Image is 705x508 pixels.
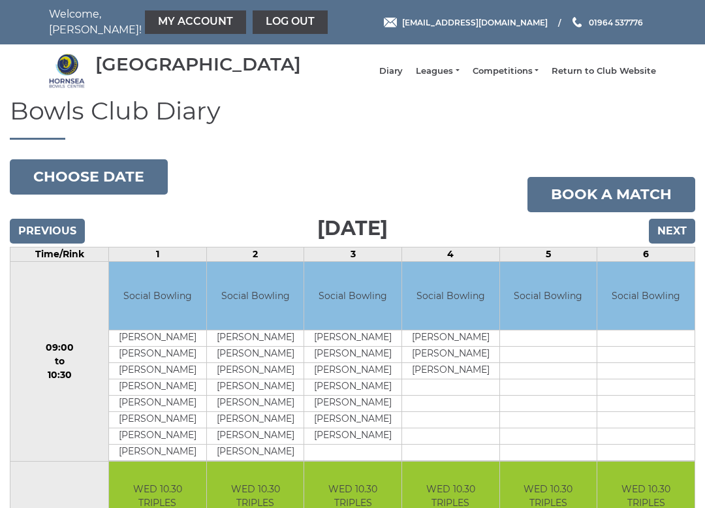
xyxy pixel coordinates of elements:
[109,262,206,330] td: Social Bowling
[379,65,403,77] a: Diary
[473,65,539,77] a: Competitions
[109,347,206,363] td: [PERSON_NAME]
[10,219,85,244] input: Previous
[649,219,695,244] input: Next
[10,159,168,195] button: Choose date
[304,330,401,347] td: [PERSON_NAME]
[109,396,206,412] td: [PERSON_NAME]
[253,10,328,34] a: Log out
[304,428,401,445] td: [PERSON_NAME]
[552,65,656,77] a: Return to Club Website
[499,247,597,261] td: 5
[384,18,397,27] img: Email
[589,17,643,27] span: 01964 537776
[207,396,304,412] td: [PERSON_NAME]
[384,16,548,29] a: Email [EMAIL_ADDRESS][DOMAIN_NAME]
[304,412,401,428] td: [PERSON_NAME]
[304,347,401,363] td: [PERSON_NAME]
[527,177,695,212] a: Book a match
[402,17,548,27] span: [EMAIL_ADDRESS][DOMAIN_NAME]
[109,247,207,261] td: 1
[416,65,459,77] a: Leagues
[597,262,695,330] td: Social Bowling
[304,379,401,396] td: [PERSON_NAME]
[572,17,582,27] img: Phone us
[597,247,695,261] td: 6
[402,247,500,261] td: 4
[304,396,401,412] td: [PERSON_NAME]
[207,363,304,379] td: [PERSON_NAME]
[304,363,401,379] td: [PERSON_NAME]
[95,54,301,74] div: [GEOGRAPHIC_DATA]
[206,247,304,261] td: 2
[402,330,499,347] td: [PERSON_NAME]
[207,347,304,363] td: [PERSON_NAME]
[10,261,109,462] td: 09:00 to 10:30
[109,330,206,347] td: [PERSON_NAME]
[402,363,499,379] td: [PERSON_NAME]
[207,428,304,445] td: [PERSON_NAME]
[402,347,499,363] td: [PERSON_NAME]
[49,53,85,89] img: Hornsea Bowls Centre
[109,445,206,461] td: [PERSON_NAME]
[109,379,206,396] td: [PERSON_NAME]
[304,262,401,330] td: Social Bowling
[207,412,304,428] td: [PERSON_NAME]
[109,428,206,445] td: [PERSON_NAME]
[145,10,246,34] a: My Account
[207,379,304,396] td: [PERSON_NAME]
[304,247,402,261] td: 3
[109,412,206,428] td: [PERSON_NAME]
[207,330,304,347] td: [PERSON_NAME]
[10,97,695,140] h1: Bowls Club Diary
[49,7,290,38] nav: Welcome, [PERSON_NAME]!
[571,16,643,29] a: Phone us 01964 537776
[402,262,499,330] td: Social Bowling
[207,445,304,461] td: [PERSON_NAME]
[109,363,206,379] td: [PERSON_NAME]
[500,262,597,330] td: Social Bowling
[10,247,109,261] td: Time/Rink
[207,262,304,330] td: Social Bowling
